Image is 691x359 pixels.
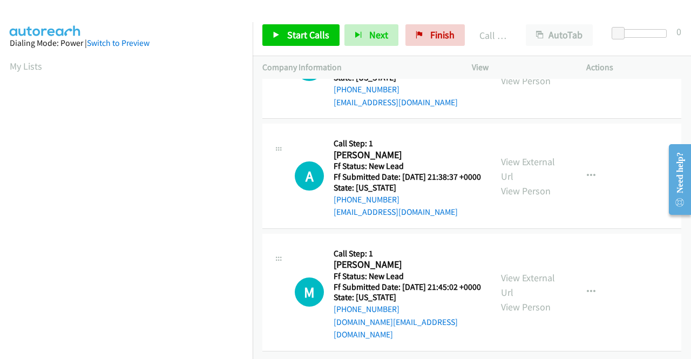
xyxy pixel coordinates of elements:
[501,155,555,182] a: View External Url
[10,37,243,50] div: Dialing Mode: Power |
[369,29,388,41] span: Next
[526,24,593,46] button: AutoTab
[617,29,667,38] div: Delay between calls (in seconds)
[479,28,506,43] p: Call Completed
[334,207,458,217] a: [EMAIL_ADDRESS][DOMAIN_NAME]
[295,277,324,307] div: The call is yet to be attempted
[334,248,482,259] h5: Call Step: 1
[334,138,481,149] h5: Call Step: 1
[334,194,399,205] a: [PHONE_NUMBER]
[344,24,398,46] button: Next
[472,61,567,74] p: View
[334,259,478,271] h2: [PERSON_NAME]
[334,149,478,161] h2: [PERSON_NAME]
[334,84,399,94] a: [PHONE_NUMBER]
[660,137,691,222] iframe: Resource Center
[334,317,458,340] a: [DOMAIN_NAME][EMAIL_ADDRESS][DOMAIN_NAME]
[501,272,555,299] a: View External Url
[676,24,681,39] div: 0
[295,161,324,191] h1: A
[501,74,551,87] a: View Person
[405,24,465,46] a: Finish
[295,277,324,307] h1: M
[334,282,482,293] h5: Ff Submitted Date: [DATE] 21:45:02 +0000
[87,38,150,48] a: Switch to Preview
[334,172,481,182] h5: Ff Submitted Date: [DATE] 21:38:37 +0000
[295,161,324,191] div: The call is yet to be attempted
[287,29,329,41] span: Start Calls
[430,29,455,41] span: Finish
[501,301,551,313] a: View Person
[262,24,340,46] a: Start Calls
[586,61,681,74] p: Actions
[334,271,482,282] h5: Ff Status: New Lead
[334,97,458,107] a: [EMAIL_ADDRESS][DOMAIN_NAME]
[334,161,481,172] h5: Ff Status: New Lead
[10,60,42,72] a: My Lists
[334,182,481,193] h5: State: [US_STATE]
[334,292,482,303] h5: State: [US_STATE]
[501,185,551,197] a: View Person
[334,304,399,314] a: [PHONE_NUMBER]
[262,61,452,74] p: Company Information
